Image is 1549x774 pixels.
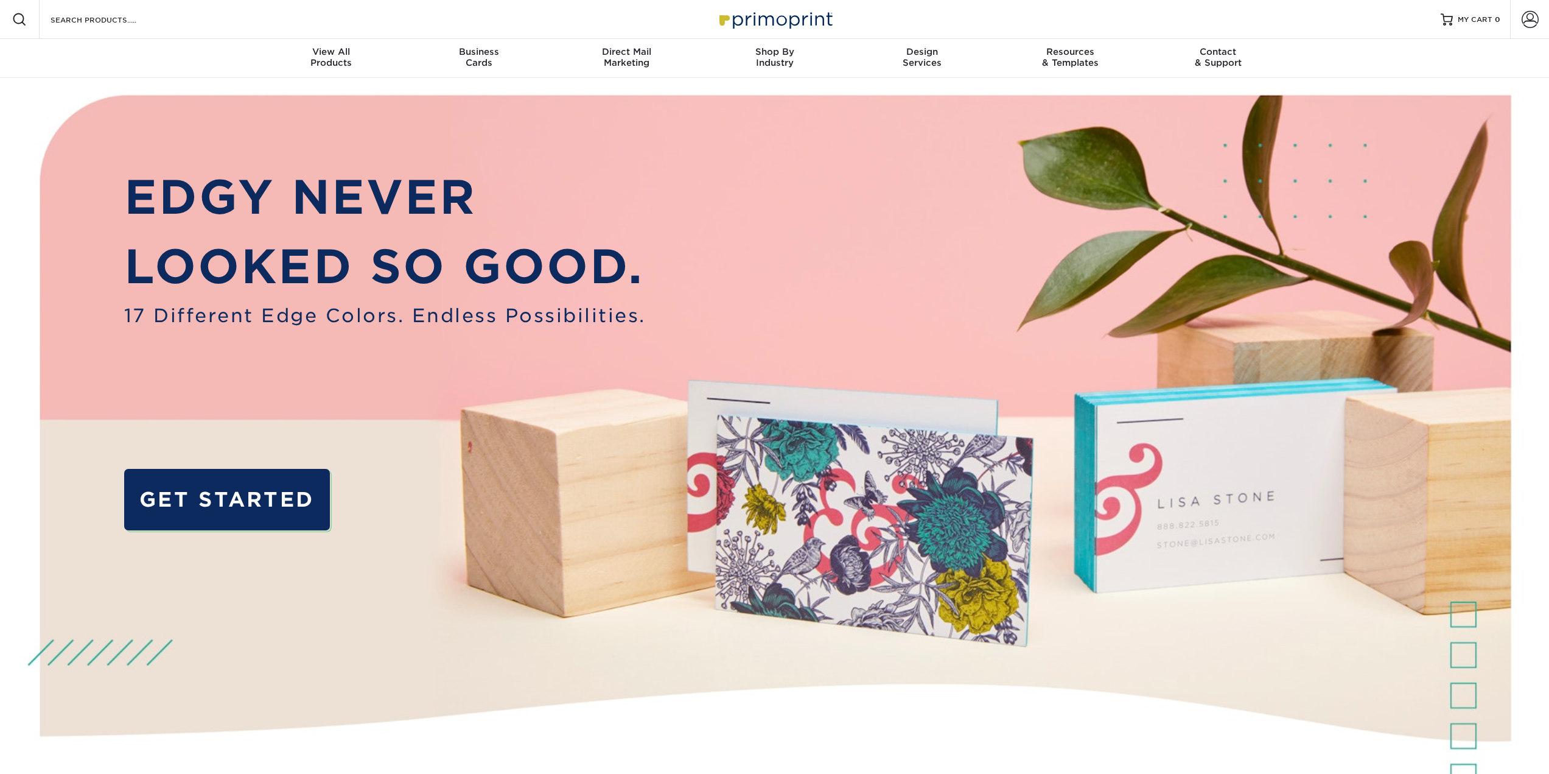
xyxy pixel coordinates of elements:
span: Direct Mail [553,46,701,57]
a: View AllProducts [257,39,405,78]
span: Design [848,46,996,57]
span: Contact [1144,46,1292,57]
a: Resources& Templates [996,39,1144,78]
a: DesignServices [848,39,996,78]
a: BusinessCards [405,39,553,78]
div: Marketing [553,46,701,68]
div: Products [257,46,405,68]
div: Services [848,46,996,68]
input: SEARCH PRODUCTS..... [49,12,168,27]
p: LOOKED SO GOOD. [124,232,646,302]
span: 17 Different Edge Colors. Endless Possibilities. [124,302,646,330]
div: Cards [405,46,553,68]
a: Shop ByIndustry [701,39,848,78]
img: Primoprint [714,6,836,32]
span: Business [405,46,553,57]
p: EDGY NEVER [124,163,646,233]
div: & Support [1144,46,1292,68]
a: GET STARTED [124,469,330,530]
span: Resources [996,46,1144,57]
div: Industry [701,46,848,68]
span: 0 [1495,15,1500,24]
a: Contact& Support [1144,39,1292,78]
a: Direct MailMarketing [553,39,701,78]
span: MY CART [1458,15,1492,25]
span: View All [257,46,405,57]
div: & Templates [996,46,1144,68]
span: Shop By [701,46,848,57]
